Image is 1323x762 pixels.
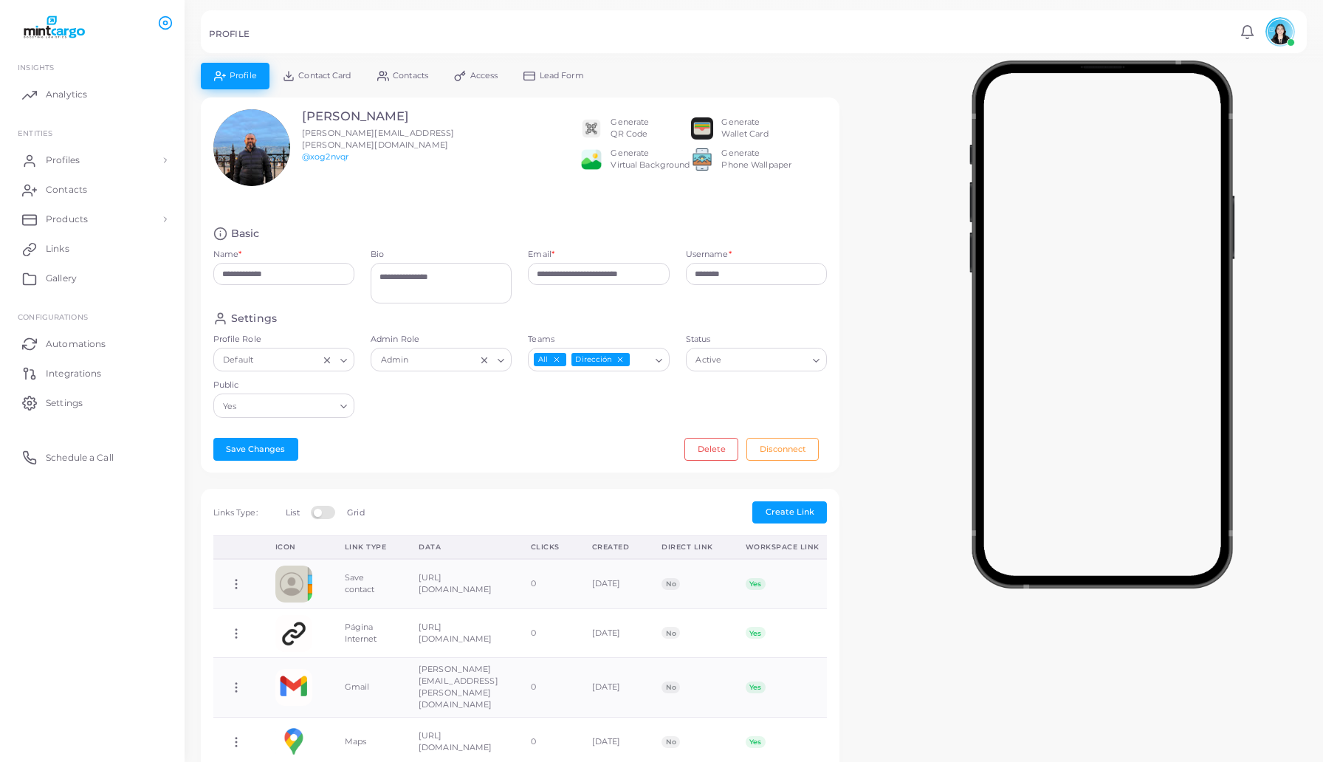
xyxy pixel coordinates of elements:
[46,154,80,167] span: Profiles
[661,578,680,590] span: No
[11,80,173,109] a: Analytics
[969,61,1234,588] img: phone-mock.b55596b7.png
[257,352,318,368] input: Search for option
[11,145,173,175] a: Profiles
[209,29,250,39] h5: PROFILE
[611,148,690,171] div: Generate Virtual Background
[46,367,101,380] span: Integrations
[721,148,791,171] div: Generate Phone Wallpaper
[1261,17,1299,47] a: avatar
[580,148,602,171] img: e64e04433dee680bcc62d3a6779a8f701ecaf3be228fb80ea91b313d80e16e10.png
[11,234,173,264] a: Links
[213,536,259,559] th: Action
[329,559,403,608] td: Save contact
[528,249,554,261] label: Email
[46,272,77,285] span: Gallery
[684,438,738,460] button: Delete
[470,72,498,80] span: Access
[402,658,515,718] td: [PERSON_NAME][EMAIL_ADDRESS][PERSON_NAME][DOMAIN_NAME]
[611,117,649,140] div: Generate QR Code
[46,397,83,410] span: Settings
[379,353,410,368] span: Admin
[686,334,827,346] label: Status
[11,329,173,358] a: Automations
[746,542,819,552] div: Workspace Link
[661,682,680,693] span: No
[402,608,515,658] td: [URL][DOMAIN_NAME]
[528,348,669,371] div: Search for option
[213,249,242,261] label: Name
[371,249,512,261] label: Bio
[213,507,258,518] span: Links Type:
[275,615,312,652] img: customlink.png
[686,348,827,371] div: Search for option
[515,559,576,608] td: 0
[286,507,299,519] label: List
[11,205,173,234] a: Products
[371,334,512,346] label: Admin Role
[345,542,387,552] div: Link Type
[576,559,646,608] td: [DATE]
[11,358,173,388] a: Integrations
[479,354,489,365] button: Clear Selected
[46,213,88,226] span: Products
[571,353,630,367] span: Dirección
[11,264,173,293] a: Gallery
[213,380,354,391] label: Public
[13,14,95,41] img: logo
[275,669,312,706] img: gmail.png
[746,736,766,748] span: Yes
[275,566,312,603] img: contactcard.png
[766,507,814,517] span: Create Link
[691,117,713,140] img: apple-wallet.png
[231,227,260,241] h4: Basic
[46,242,69,255] span: Links
[412,352,475,368] input: Search for option
[528,334,669,346] label: Teams
[746,627,766,639] span: Yes
[46,451,114,464] span: Schedule a Call
[213,348,354,371] div: Search for option
[534,353,566,367] span: All
[686,249,732,261] label: Username
[752,501,827,524] button: Create Link
[329,658,403,718] td: Gmail
[46,337,106,351] span: Automations
[631,352,649,368] input: Search for option
[11,388,173,417] a: Settings
[1265,17,1295,47] img: avatar
[46,183,87,196] span: Contacts
[298,72,351,80] span: Contact Card
[275,542,312,552] div: Icon
[230,72,257,80] span: Profile
[746,438,819,460] button: Disconnect
[531,542,560,552] div: Clicks
[302,128,454,150] span: [PERSON_NAME][EMAIL_ADDRESS][PERSON_NAME][DOMAIN_NAME]
[18,63,54,72] span: INSIGHTS
[393,72,428,80] span: Contacts
[275,724,312,761] img: googlemaps.png
[592,542,630,552] div: Created
[615,354,625,365] button: Deselect Dirección
[402,559,515,608] td: [URL][DOMAIN_NAME]
[240,398,334,414] input: Search for option
[551,354,562,365] button: Deselect All
[580,117,602,140] img: qr2.png
[540,72,584,80] span: Lead Form
[691,148,713,171] img: 522fc3d1c3555ff804a1a379a540d0107ed87845162a92721bf5e2ebbcc3ae6c.png
[721,117,768,140] div: Generate Wallet Card
[661,736,680,748] span: No
[725,352,807,368] input: Search for option
[231,312,277,326] h4: Settings
[329,608,403,658] td: Página Internet
[576,608,646,658] td: [DATE]
[46,88,87,101] span: Analytics
[213,334,354,346] label: Profile Role
[347,507,364,519] label: Grid
[302,151,348,162] a: @xog2nvqr
[18,128,52,137] span: ENTITIES
[213,438,298,460] button: Save Changes
[302,109,459,124] h3: [PERSON_NAME]
[661,627,680,639] span: No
